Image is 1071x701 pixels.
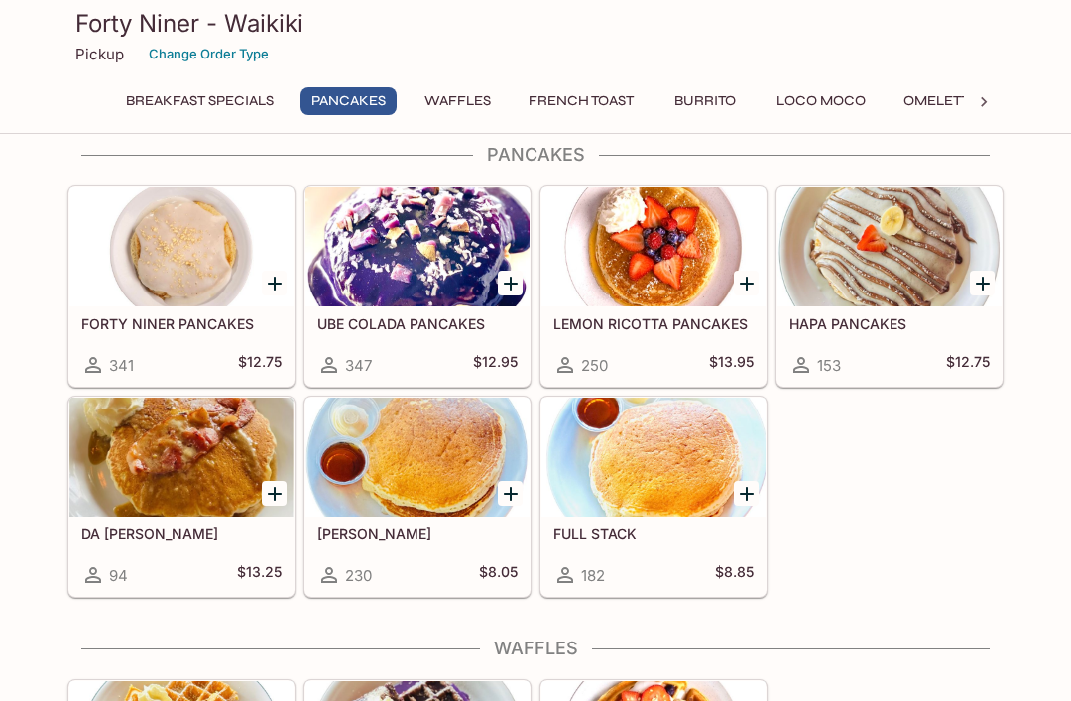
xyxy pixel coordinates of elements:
[81,315,282,332] h5: FORTY NINER PANCAKES
[345,356,372,375] span: 347
[734,271,759,295] button: Add LEMON RICOTTA PANCAKES
[777,187,1002,306] div: HAPA PANCAKES
[317,315,518,332] h5: UBE COLADA PANCAKES
[68,397,295,597] a: DA [PERSON_NAME]94$13.25
[304,186,531,387] a: UBE COLADA PANCAKES347$12.95
[68,186,295,387] a: FORTY NINER PANCAKES341$12.75
[317,526,518,542] h5: [PERSON_NAME]
[345,566,372,585] span: 230
[498,481,523,506] button: Add SHORT STACK
[946,353,990,377] h5: $12.75
[581,566,605,585] span: 182
[766,87,877,115] button: Loco Moco
[304,397,531,597] a: [PERSON_NAME]230$8.05
[109,356,134,375] span: 341
[518,87,645,115] button: French Toast
[67,638,1004,659] h4: Waffles
[970,271,995,295] button: Add HAPA PANCAKES
[140,39,278,69] button: Change Order Type
[238,353,282,377] h5: $12.75
[553,315,754,332] h5: LEMON RICOTTA PANCAKES
[479,563,518,587] h5: $8.05
[67,144,1004,166] h4: Pancakes
[709,353,754,377] h5: $13.95
[892,87,997,115] button: Omelettes
[75,8,996,39] h3: Forty Niner - Waikiki
[81,526,282,542] h5: DA [PERSON_NAME]
[541,398,766,517] div: FULL STACK
[817,356,841,375] span: 153
[237,563,282,587] h5: $13.25
[553,526,754,542] h5: FULL STACK
[69,398,294,517] div: DA ELVIS PANCAKES
[262,481,287,506] button: Add DA ELVIS PANCAKES
[300,87,397,115] button: Pancakes
[305,187,530,306] div: UBE COLADA PANCAKES
[541,187,766,306] div: LEMON RICOTTA PANCAKES
[660,87,750,115] button: Burrito
[75,45,124,63] p: Pickup
[540,397,767,597] a: FULL STACK182$8.85
[115,87,285,115] button: Breakfast Specials
[69,187,294,306] div: FORTY NINER PANCAKES
[262,271,287,295] button: Add FORTY NINER PANCAKES
[413,87,502,115] button: Waffles
[715,563,754,587] h5: $8.85
[109,566,128,585] span: 94
[734,481,759,506] button: Add FULL STACK
[305,398,530,517] div: SHORT STACK
[540,186,767,387] a: LEMON RICOTTA PANCAKES250$13.95
[498,271,523,295] button: Add UBE COLADA PANCAKES
[789,315,990,332] h5: HAPA PANCAKES
[581,356,608,375] span: 250
[473,353,518,377] h5: $12.95
[776,186,1003,387] a: HAPA PANCAKES153$12.75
